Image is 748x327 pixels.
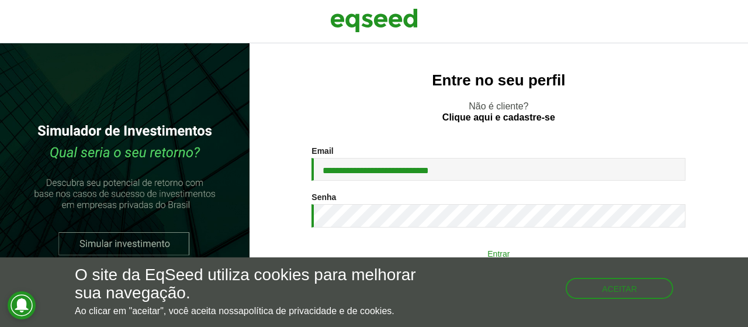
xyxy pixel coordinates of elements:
[347,242,650,264] button: Entrar
[566,278,673,299] button: Aceitar
[244,307,392,316] a: política de privacidade e de cookies
[273,101,725,123] p: Não é cliente?
[311,147,333,155] label: Email
[330,6,418,35] img: EqSeed Logo
[75,305,434,316] p: Ao clicar em "aceitar", você aceita nossa .
[442,113,555,122] a: Clique aqui e cadastre-se
[75,266,434,302] h5: O site da EqSeed utiliza cookies para melhorar sua navegação.
[273,72,725,89] h2: Entre no seu perfil
[311,193,336,201] label: Senha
